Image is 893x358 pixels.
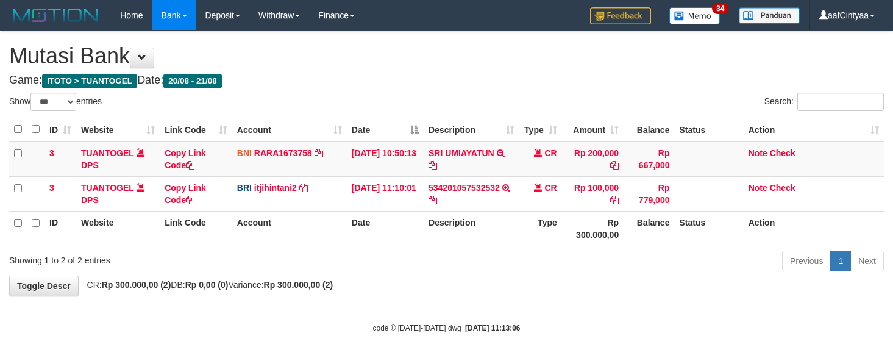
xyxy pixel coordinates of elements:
[81,148,134,158] a: TUANTOGEL
[9,93,102,111] label: Show entries
[429,148,494,158] a: SRI UMIAYATUN
[744,118,884,141] th: Action: activate to sort column ascending
[254,183,297,193] a: itjihintani2
[545,183,557,193] span: CR
[76,176,160,211] td: DPS
[610,160,619,170] a: Copy Rp 200,000 to clipboard
[429,160,437,170] a: Copy SRI UMIAYATUN to clipboard
[610,195,619,205] a: Copy Rp 100,000 to clipboard
[674,118,743,141] th: Status
[712,3,728,14] span: 34
[562,211,624,246] th: Rp 300.000,00
[519,211,562,246] th: Type
[797,93,884,111] input: Search:
[163,74,222,88] span: 20/08 - 21/08
[624,141,674,177] td: Rp 667,000
[545,148,557,158] span: CR
[9,6,102,24] img: MOTION_logo.png
[424,211,519,246] th: Description
[9,74,884,87] h4: Game: Date:
[185,280,229,290] strong: Rp 0,00 (0)
[770,148,795,158] a: Check
[44,211,76,246] th: ID
[624,176,674,211] td: Rp 779,000
[850,251,884,271] a: Next
[519,118,562,141] th: Type: activate to sort column ascending
[237,148,252,158] span: BNI
[49,148,54,158] span: 3
[347,211,424,246] th: Date
[739,7,800,24] img: panduan.png
[315,148,323,158] a: Copy RARA1673758 to clipboard
[76,118,160,141] th: Website: activate to sort column ascending
[770,183,795,193] a: Check
[9,249,363,267] div: Showing 1 to 2 of 2 entries
[160,211,232,246] th: Link Code
[76,211,160,246] th: Website
[299,183,308,193] a: Copy itjihintani2 to clipboard
[782,251,831,271] a: Previous
[44,118,76,141] th: ID: activate to sort column ascending
[669,7,720,24] img: Button%20Memo.svg
[76,141,160,177] td: DPS
[562,118,624,141] th: Amount: activate to sort column ascending
[347,141,424,177] td: [DATE] 10:50:13
[49,183,54,193] span: 3
[624,118,674,141] th: Balance
[9,44,884,68] h1: Mutasi Bank
[830,251,851,271] a: 1
[347,118,424,141] th: Date: activate to sort column descending
[165,183,206,205] a: Copy Link Code
[624,211,674,246] th: Balance
[102,280,171,290] strong: Rp 300.000,00 (2)
[42,74,137,88] span: ITOTO > TUANTOGEL
[562,176,624,211] td: Rp 100,000
[347,176,424,211] td: [DATE] 11:10:01
[30,93,76,111] select: Showentries
[429,195,437,205] a: Copy 534201057532532 to clipboard
[237,183,252,193] span: BRI
[764,93,884,111] label: Search:
[165,148,206,170] a: Copy Link Code
[562,141,624,177] td: Rp 200,000
[81,183,134,193] a: TUANTOGEL
[254,148,312,158] a: RARA1673758
[590,7,651,24] img: Feedback.jpg
[465,324,520,332] strong: [DATE] 11:13:06
[424,118,519,141] th: Description: activate to sort column ascending
[429,183,500,193] a: 534201057532532
[674,211,743,246] th: Status
[232,118,347,141] th: Account: activate to sort column ascending
[81,280,333,290] span: CR: DB: Variance:
[232,211,347,246] th: Account
[373,324,521,332] small: code © [DATE]-[DATE] dwg |
[749,148,767,158] a: Note
[160,118,232,141] th: Link Code: activate to sort column ascending
[264,280,333,290] strong: Rp 300.000,00 (2)
[9,276,79,296] a: Toggle Descr
[744,211,884,246] th: Action
[749,183,767,193] a: Note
